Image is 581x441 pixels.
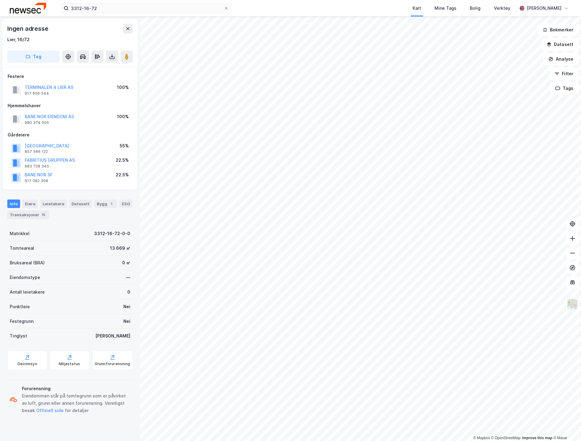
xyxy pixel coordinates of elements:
[8,102,132,109] div: Hjemmelshaver
[413,5,421,12] div: Kart
[69,4,224,13] input: Søk på adresse, matrikkel, gårdeiere, leietakere eller personer
[108,201,114,207] div: 1
[10,332,27,340] div: Tinglyst
[8,131,132,139] div: Gårdeiere
[10,288,45,296] div: Antall leietakere
[25,120,49,125] div: 980 374 505
[527,5,562,12] div: [PERSON_NAME]
[7,36,30,43] div: Lier, 16/72
[117,113,129,120] div: 100%
[7,51,60,63] button: Tag
[116,157,129,164] div: 22.5%
[40,199,67,208] div: Leietakere
[8,73,132,80] div: Festere
[17,362,37,366] div: Geoinnsyn
[123,303,130,310] div: Nei
[59,362,80,366] div: Miljøstatus
[23,199,38,208] div: Eiere
[435,5,456,12] div: Mine Tags
[95,362,130,366] div: Grunnforurensning
[10,3,46,13] img: newsec-logo.f6e21ccffca1b3a03d2d.png
[494,5,510,12] div: Verktøy
[551,412,581,441] iframe: Chat Widget
[491,436,521,440] a: OpenStreetMap
[126,274,130,281] div: —
[550,82,579,94] button: Tags
[127,288,130,296] div: 0
[541,38,579,51] button: Datasett
[10,303,30,310] div: Punktleie
[10,274,40,281] div: Eiendomstype
[22,385,130,392] div: Forurensning
[116,171,129,178] div: 22.5%
[10,245,34,252] div: Tomteareal
[40,212,47,218] div: 15
[94,230,130,237] div: 3312-16-72-0-0
[10,259,45,266] div: Bruksareal (BRA)
[120,142,129,150] div: 55%
[25,91,49,96] div: 917 606 544
[7,199,20,208] div: Info
[7,210,49,219] div: Transaksjoner
[470,5,481,12] div: Bolig
[69,199,92,208] div: Datasett
[95,332,130,340] div: [PERSON_NAME]
[551,412,581,441] div: Kontrollprogram for chat
[543,53,579,65] button: Analyse
[110,245,130,252] div: 13 669 ㎡
[10,318,33,325] div: Festegrunn
[25,178,48,183] div: 917 082 308
[122,259,130,266] div: 0 ㎡
[25,164,49,169] div: 983 728 340
[117,84,129,91] div: 100%
[119,199,132,208] div: ESG
[537,24,579,36] button: Bokmerker
[549,68,579,80] button: Filter
[473,436,490,440] a: Mapbox
[567,298,578,310] img: Z
[94,199,117,208] div: Bygg
[10,230,30,237] div: Matrikkel
[22,392,130,414] div: Eiendommen står på tomtegrunn som er påvirket av luft, grunn eller annen forurensning. Vennligst ...
[123,318,130,325] div: Nei
[7,24,49,34] div: Ingen adresse
[25,149,48,154] div: 857 566 122
[522,436,552,440] a: Improve this map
